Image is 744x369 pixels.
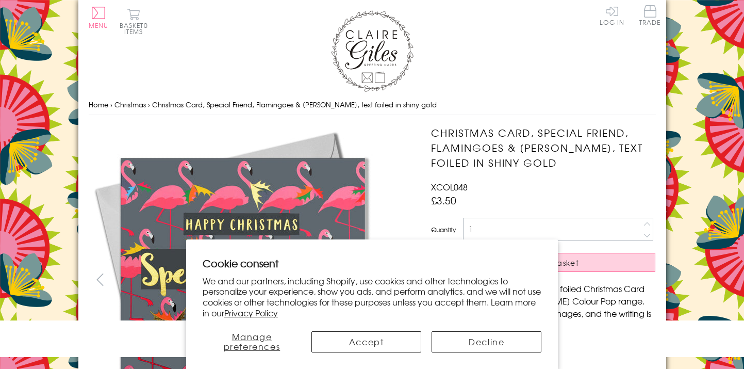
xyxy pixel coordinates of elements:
a: Privacy Policy [224,307,278,319]
span: Manage preferences [224,330,280,352]
span: 0 items [124,21,148,36]
span: Menu [89,21,109,30]
span: £3.50 [431,193,456,207]
span: › [148,100,150,109]
label: Quantity [431,225,456,234]
button: prev [89,268,112,291]
nav: breadcrumbs [89,94,656,116]
button: Manage preferences [203,331,301,352]
button: Accept [311,331,421,352]
a: Trade [639,5,661,27]
button: Menu [89,7,109,28]
button: Basket0 items [120,8,148,35]
p: We and our partners, including Shopify, use cookies and other technologies to personalize your ex... [203,276,542,318]
span: XCOL048 [431,181,468,193]
a: Home [89,100,108,109]
span: Trade [639,5,661,25]
h2: Cookie consent [203,256,542,270]
a: Christmas [114,100,146,109]
span: Christmas Card, Special Friend, Flamingoes & [PERSON_NAME], text foiled in shiny gold [152,100,437,109]
img: Claire Giles Greetings Cards [331,10,414,92]
span: › [110,100,112,109]
button: Decline [432,331,541,352]
h1: Christmas Card, Special Friend, Flamingoes & [PERSON_NAME], text foiled in shiny gold [431,125,655,170]
a: Log In [600,5,624,25]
